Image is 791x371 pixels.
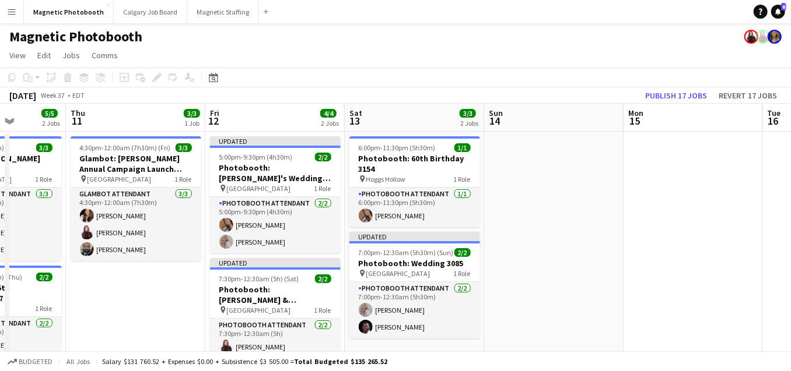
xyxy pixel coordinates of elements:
[87,175,152,183] span: [GEOGRAPHIC_DATA]
[210,162,341,183] h3: Photobooth: [PERSON_NAME]'s Wedding 2954
[640,88,712,103] button: Publish 17 jobs
[9,90,36,101] div: [DATE]
[315,153,331,161] span: 2/2
[714,88,782,103] button: Revert 17 jobs
[187,1,259,23] button: Magnetic Staffing
[349,232,480,338] app-job-card: Updated7:00pm-12:30am (5h30m) (Sun)2/2Photobooth: Wedding 3085 [GEOGRAPHIC_DATA]1 RolePhotobooth ...
[72,91,85,100] div: EDT
[626,114,643,128] span: 15
[36,273,52,281] span: 2/2
[314,184,331,193] span: 1 Role
[24,1,114,23] button: Magnetic Photobooth
[460,119,478,128] div: 2 Jobs
[766,114,781,128] span: 16
[210,108,219,118] span: Fri
[349,188,480,227] app-card-role: Photobooth Attendant1/16:00pm-11:30pm (5h30m)[PERSON_NAME]
[210,197,341,253] app-card-role: Photobooth Attendant2/25:00pm-9:30pm (4h30m)[PERSON_NAME][PERSON_NAME]
[176,143,192,152] span: 3/3
[366,269,430,278] span: [GEOGRAPHIC_DATA]
[315,274,331,283] span: 2/2
[9,28,142,45] h1: Magnetic Photobooth
[41,109,58,118] span: 5/5
[454,175,471,183] span: 1 Role
[349,258,480,268] h3: Photobooth: Wedding 3085
[102,357,387,366] div: Salary $131 760.52 + Expenses $0.00 + Subsistence $3 505.00 =
[349,232,480,241] div: Updated
[294,357,387,366] span: Total Budgeted $135 265.52
[454,143,471,152] span: 1/1
[771,5,785,19] a: 6
[314,306,331,315] span: 1 Role
[62,50,80,61] span: Jobs
[349,108,362,118] span: Sat
[349,282,480,338] app-card-role: Photobooth Attendant2/27:00pm-12:30am (5h30m)[PERSON_NAME][PERSON_NAME]
[210,258,341,267] div: Updated
[71,136,201,261] app-job-card: 4:30pm-12:00am (7h30m) (Fri)3/3Glambot: [PERSON_NAME] Annual Campaign Launch 3146 [GEOGRAPHIC_DAT...
[628,108,643,118] span: Mon
[744,30,758,44] app-user-avatar: Maria Lopes
[38,91,68,100] span: Week 37
[756,30,770,44] app-user-avatar: Maria Lopes
[9,50,26,61] span: View
[320,109,337,118] span: 4/4
[768,108,781,118] span: Tue
[42,119,60,128] div: 2 Jobs
[454,248,471,257] span: 2/2
[36,304,52,313] span: 1 Role
[460,109,476,118] span: 3/3
[80,143,171,152] span: 4:30pm-12:00am (7h30m) (Fri)
[359,248,454,257] span: 7:00pm-12:30am (5h30m) (Sun)
[64,357,92,366] span: All jobs
[71,188,201,261] app-card-role: Glambot Attendant3/34:30pm-12:00am (7h30m)[PERSON_NAME][PERSON_NAME][PERSON_NAME]
[184,119,199,128] div: 1 Job
[210,136,341,253] app-job-card: Updated5:00pm-9:30pm (4h30m)2/2Photobooth: [PERSON_NAME]'s Wedding 2954 [GEOGRAPHIC_DATA]1 RolePh...
[219,153,293,161] span: 5:00pm-9:30pm (4h30m)
[321,119,339,128] div: 2 Jobs
[208,114,219,128] span: 12
[454,269,471,278] span: 1 Role
[366,175,406,183] span: Hoggs Hollow
[58,48,85,63] a: Jobs
[348,114,362,128] span: 13
[768,30,782,44] app-user-avatar: Bianca Fantauzzi
[227,184,291,193] span: [GEOGRAPHIC_DATA]
[71,108,85,118] span: Thu
[92,50,118,61] span: Comms
[184,109,200,118] span: 3/3
[489,108,503,118] span: Sun
[114,1,187,23] button: Calgary Job Board
[87,48,123,63] a: Comms
[349,136,480,227] app-job-card: 6:00pm-11:30pm (5h30m)1/1Photobooth: 60th Birthday 3154 Hoggs Hollow1 RolePhotobooth Attendant1/1...
[227,306,291,315] span: [GEOGRAPHIC_DATA]
[6,355,54,368] button: Budgeted
[210,284,341,305] h3: Photobooth: [PERSON_NAME] & [PERSON_NAME]'s Wedding 3118
[210,136,341,146] div: Updated
[175,175,192,183] span: 1 Role
[349,153,480,174] h3: Photobooth: 60th Birthday 3154
[359,143,436,152] span: 6:00pm-11:30pm (5h30m)
[36,143,52,152] span: 3/3
[781,3,786,10] span: 6
[37,50,51,61] span: Edit
[487,114,503,128] span: 14
[69,114,85,128] span: 11
[5,48,30,63] a: View
[33,48,55,63] a: Edit
[19,358,52,366] span: Budgeted
[36,175,52,183] span: 1 Role
[219,274,299,283] span: 7:30pm-12:30am (5h) (Sat)
[71,153,201,174] h3: Glambot: [PERSON_NAME] Annual Campaign Launch 3146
